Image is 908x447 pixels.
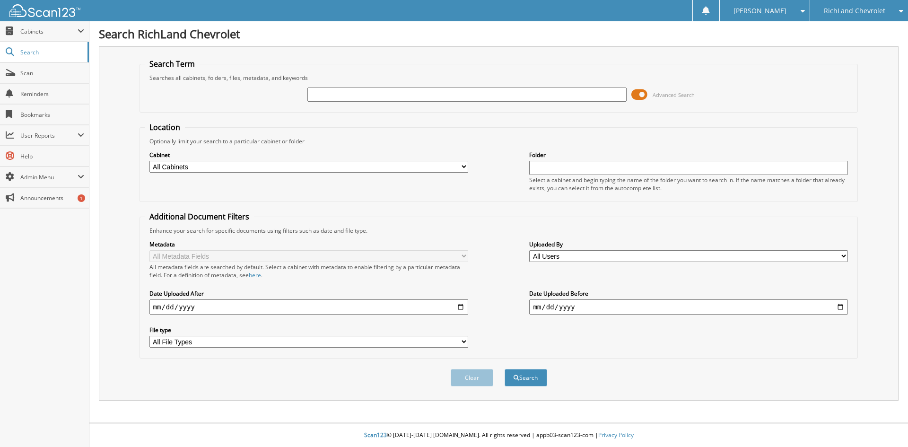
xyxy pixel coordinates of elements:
span: Search [20,48,83,56]
button: Search [505,369,547,386]
div: 1 [78,194,85,202]
span: Scan123 [364,431,387,439]
img: scan123-logo-white.svg [9,4,80,17]
div: Enhance your search for specific documents using filters such as date and file type. [145,227,853,235]
a: Privacy Policy [598,431,634,439]
label: Cabinet [149,151,468,159]
div: © [DATE]-[DATE] [DOMAIN_NAME]. All rights reserved | appb03-scan123-com | [89,424,908,447]
div: Searches all cabinets, folders, files, metadata, and keywords [145,74,853,82]
span: Advanced Search [653,91,695,98]
button: Clear [451,369,493,386]
legend: Location [145,122,185,132]
span: Announcements [20,194,84,202]
input: end [529,299,848,315]
label: Folder [529,151,848,159]
div: Optionally limit your search to a particular cabinet or folder [145,137,853,145]
label: Uploaded By [529,240,848,248]
span: Admin Menu [20,173,78,181]
legend: Additional Document Filters [145,211,254,222]
span: Reminders [20,90,84,98]
legend: Search Term [145,59,200,69]
label: Metadata [149,240,468,248]
span: Help [20,152,84,160]
span: Cabinets [20,27,78,35]
span: RichLand Chevrolet [824,8,885,14]
span: Bookmarks [20,111,84,119]
a: here [249,271,261,279]
span: User Reports [20,131,78,140]
span: [PERSON_NAME] [733,8,786,14]
span: Scan [20,69,84,77]
label: File type [149,326,468,334]
h1: Search RichLand Chevrolet [99,26,899,42]
label: Date Uploaded Before [529,289,848,298]
label: Date Uploaded After [149,289,468,298]
input: start [149,299,468,315]
div: Select a cabinet and begin typing the name of the folder you want to search in. If the name match... [529,176,848,192]
div: All metadata fields are searched by default. Select a cabinet with metadata to enable filtering b... [149,263,468,279]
